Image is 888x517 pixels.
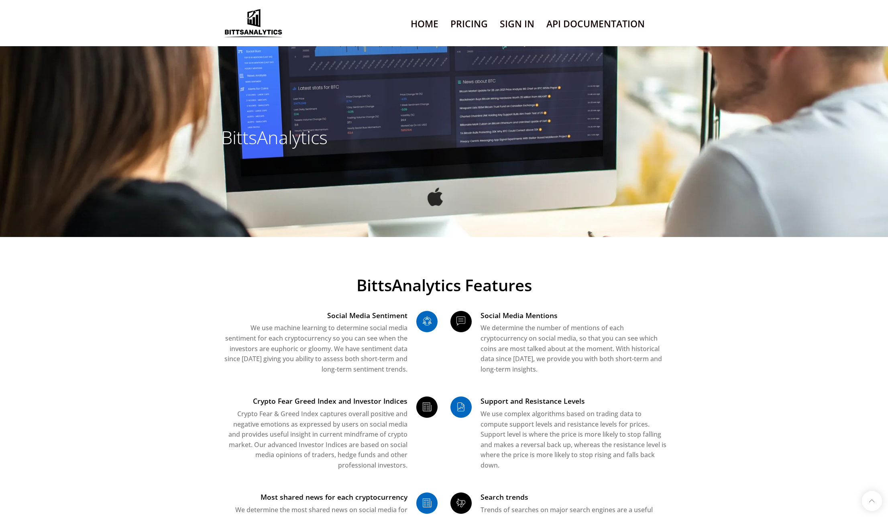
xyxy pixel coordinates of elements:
p: We use machine learning to determine social media sentiment for each cryptocurrency so you can se... [221,323,407,374]
h3: Social Media Sentiment [221,311,407,321]
a: API Documentation [546,14,645,34]
p: Crypto Fear & Greed Index captures overall positive and negative emotions as expressed by users o... [221,409,407,471]
h3: Social Media Mentions [481,311,667,321]
a: Home [411,14,438,34]
span: BittsAnalytics Features [221,277,667,293]
h3: BittsAnalytics [221,127,438,148]
a: Sign In [500,14,534,34]
h3: Most shared news for each cryptocurrency [221,492,407,502]
h3: Search trends [481,492,667,502]
h3: Crypto Fear Greed Index and Investor Indices [221,396,407,406]
h3: Support and Resistance Levels [481,396,667,406]
a: Pricing [450,14,488,34]
p: We determine the number of mentions of each cryptocurrency on social media, so that you can see w... [481,323,667,374]
p: We use complex algorithms based on trading data to compute support levels and resistance levels f... [481,409,667,471]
